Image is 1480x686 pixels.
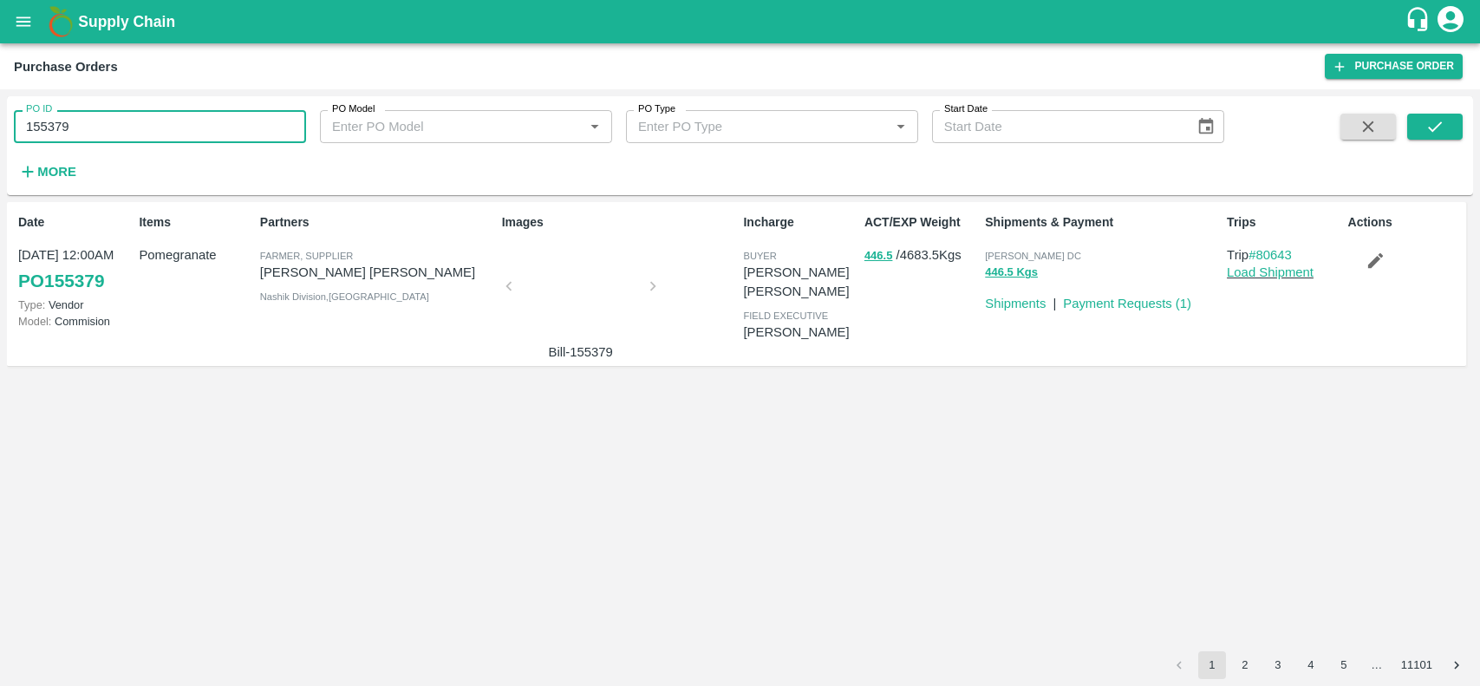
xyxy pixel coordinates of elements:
[260,291,429,302] span: Nashik Division , [GEOGRAPHIC_DATA]
[516,343,646,362] p: Bill-155379
[1249,248,1292,262] a: #80643
[743,213,857,232] p: Incharge
[743,263,857,302] p: [PERSON_NAME] [PERSON_NAME]
[864,245,978,265] p: / 4683.5 Kgs
[78,10,1405,34] a: Supply Chain
[743,323,857,342] p: [PERSON_NAME]
[18,213,132,232] p: Date
[1443,651,1470,679] button: Go to next page
[1405,6,1435,37] div: customer-support
[18,265,104,297] a: PO155379
[332,102,375,116] label: PO Model
[260,251,354,261] span: Farmer, Supplier
[1227,265,1314,279] a: Load Shipment
[1325,54,1463,79] a: Purchase Order
[18,315,51,328] span: Model:
[890,115,912,138] button: Open
[1435,3,1466,40] div: account of current user
[139,213,252,232] p: Items
[14,110,306,143] input: Enter PO ID
[1198,651,1226,679] button: page 1
[638,102,675,116] label: PO Type
[260,213,495,232] p: Partners
[743,251,776,261] span: buyer
[985,213,1220,232] p: Shipments & Payment
[43,4,78,39] img: logo
[1046,287,1056,313] div: |
[932,110,1183,143] input: Start Date
[1264,651,1292,679] button: Go to page 3
[139,245,252,265] p: Pomegranate
[14,56,118,78] div: Purchase Orders
[1330,651,1358,679] button: Go to page 5
[1063,297,1191,310] a: Payment Requests (1)
[18,313,132,330] p: Commision
[260,263,495,282] p: [PERSON_NAME] [PERSON_NAME]
[18,245,132,265] p: [DATE] 12:00AM
[1297,651,1325,679] button: Go to page 4
[3,2,43,42] button: open drawer
[1231,651,1259,679] button: Go to page 2
[18,297,132,313] p: Vendor
[584,115,606,138] button: Open
[18,298,45,311] span: Type:
[14,157,81,186] button: More
[37,165,76,179] strong: More
[1190,110,1222,143] button: Choose date
[985,251,1081,261] span: [PERSON_NAME] DC
[1396,651,1438,679] button: Go to page 11101
[325,115,556,138] input: Enter PO Model
[78,13,175,30] b: Supply Chain
[743,310,828,321] span: field executive
[1348,213,1462,232] p: Actions
[1227,213,1340,232] p: Trips
[1163,651,1473,679] nav: pagination navigation
[631,115,862,138] input: Enter PO Type
[502,213,737,232] p: Images
[985,297,1046,310] a: Shipments
[864,213,978,232] p: ACT/EXP Weight
[1227,245,1340,265] p: Trip
[864,246,893,266] button: 446.5
[944,102,988,116] label: Start Date
[1363,657,1391,674] div: …
[985,263,1038,283] button: 446.5 Kgs
[26,102,52,116] label: PO ID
